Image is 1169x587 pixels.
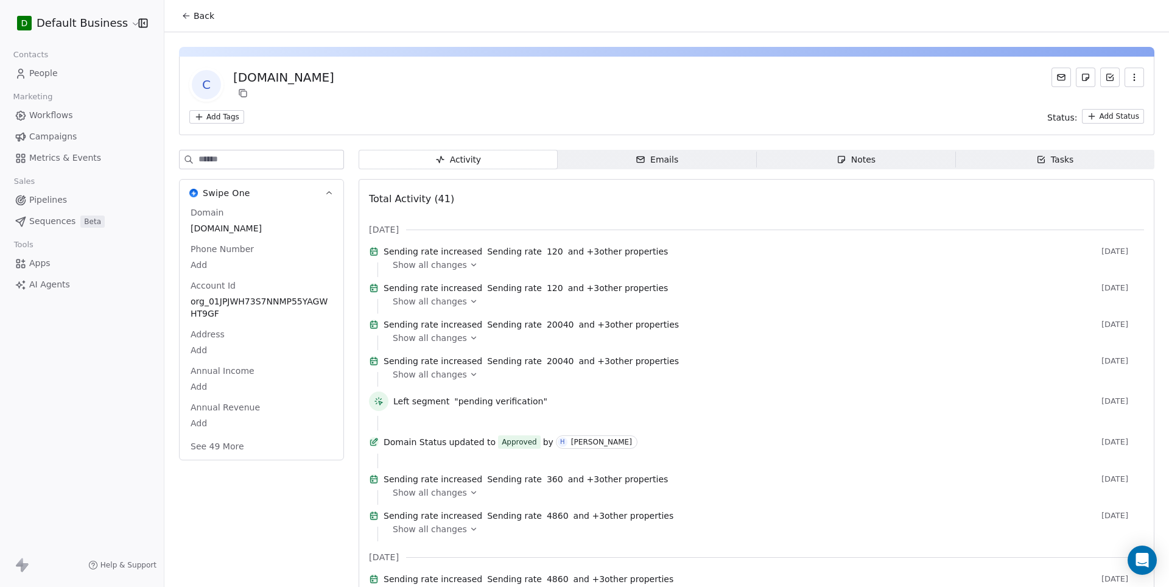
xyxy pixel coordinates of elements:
[10,148,154,168] a: Metrics & Events
[188,243,256,255] span: Phone Number
[369,551,399,563] span: [DATE]
[568,473,669,485] span: and + 3 other properties
[1101,574,1144,584] span: [DATE]
[1128,546,1157,575] div: Open Intercom Messenger
[560,437,565,447] div: H
[191,417,332,429] span: Add
[10,190,154,210] a: Pipelines
[10,63,154,83] a: People
[384,318,482,331] span: Sending rate increased
[192,70,221,99] span: c
[1101,437,1144,447] span: [DATE]
[547,573,569,585] span: 4860
[188,206,226,219] span: Domain
[384,473,482,485] span: Sending rate increased
[393,487,467,499] span: Show all changes
[579,318,679,331] span: and + 3 other properties
[543,436,553,448] span: by
[10,211,154,231] a: SequencesBeta
[1101,511,1144,521] span: [DATE]
[393,295,467,308] span: Show all changes
[37,15,128,31] span: Default Business
[1101,283,1144,293] span: [DATE]
[1101,474,1144,484] span: [DATE]
[10,253,154,273] a: Apps
[384,355,482,367] span: Sending rate increased
[547,318,574,331] span: 20040
[568,282,669,294] span: and + 3 other properties
[203,187,250,199] span: Swipe One
[384,436,446,448] span: Domain Status
[384,245,482,258] span: Sending rate increased
[191,344,332,356] span: Add
[393,332,1136,344] a: Show all changes
[189,110,244,124] button: Add Tags
[15,13,130,33] button: DDefault Business
[188,328,227,340] span: Address
[1101,247,1144,256] span: [DATE]
[188,365,257,377] span: Annual Income
[188,401,262,413] span: Annual Revenue
[487,510,542,522] span: Sending rate
[579,355,679,367] span: and + 3 other properties
[191,295,332,320] span: org_01JPJWH73S7NNMP55YAGWHT9GF
[393,332,467,344] span: Show all changes
[574,510,674,522] span: and + 3 other properties
[100,560,156,570] span: Help & Support
[393,259,1136,271] a: Show all changes
[369,223,399,236] span: [DATE]
[8,46,54,64] span: Contacts
[29,257,51,270] span: Apps
[574,573,674,585] span: and + 3 other properties
[547,510,569,522] span: 4860
[9,236,38,254] span: Tools
[180,180,343,206] button: Swipe OneSwipe One
[502,436,537,448] div: Approved
[547,245,563,258] span: 120
[547,355,574,367] span: 20040
[393,487,1136,499] a: Show all changes
[369,193,454,205] span: Total Activity (41)
[8,88,58,106] span: Marketing
[29,67,58,80] span: People
[1101,320,1144,329] span: [DATE]
[10,275,154,295] a: AI Agents
[393,368,1136,381] a: Show all changes
[233,69,334,86] div: [DOMAIN_NAME]
[547,282,563,294] span: 120
[384,573,482,585] span: Sending rate increased
[568,245,669,258] span: and + 3 other properties
[191,259,332,271] span: Add
[191,381,332,393] span: Add
[487,282,542,294] span: Sending rate
[393,295,1136,308] a: Show all changes
[487,573,542,585] span: Sending rate
[393,395,449,407] span: Left segment
[88,560,156,570] a: Help & Support
[9,172,40,191] span: Sales
[487,318,542,331] span: Sending rate
[384,510,482,522] span: Sending rate increased
[174,5,222,27] button: Back
[1101,356,1144,366] span: [DATE]
[189,189,198,197] img: Swipe One
[10,127,154,147] a: Campaigns
[1101,396,1144,406] span: [DATE]
[29,215,75,228] span: Sequences
[487,473,542,485] span: Sending rate
[194,10,214,22] span: Back
[393,368,467,381] span: Show all changes
[29,109,73,122] span: Workflows
[547,473,563,485] span: 360
[393,259,467,271] span: Show all changes
[1047,111,1077,124] span: Status:
[80,216,105,228] span: Beta
[837,153,876,166] div: Notes
[384,282,482,294] span: Sending rate increased
[1082,109,1144,124] button: Add Status
[636,153,678,166] div: Emails
[183,435,251,457] button: See 49 More
[10,105,154,125] a: Workflows
[487,245,542,258] span: Sending rate
[1036,153,1074,166] div: Tasks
